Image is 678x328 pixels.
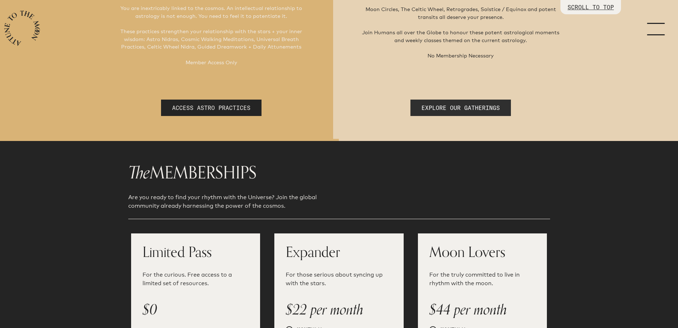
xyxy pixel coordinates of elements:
h1: Moon Lovers [429,245,536,259]
p: $0 [143,299,249,321]
p: $44 per month [429,299,536,321]
h1: Limited Pass [143,245,249,259]
p: For the truly committed to live in rhythm with the moon. [429,271,536,288]
h1: Expander [286,245,392,259]
h1: MEMBERSHIPS [128,164,550,182]
p: For the curious. Free access to a limited set of resources. [143,271,249,288]
a: ACCESS ASTRO PRACTICES [161,100,262,116]
span: The [128,159,150,187]
p: Are you ready to find your rhythm with the Universe? Join the global community already harnessing... [128,193,342,210]
p: $22 per month [286,299,392,321]
p: For those serious about syncing up with the stars. [286,271,392,288]
p: SCROLL TO TOP [568,3,614,11]
a: EXPLORE OUR GATHERINGS [410,100,511,116]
